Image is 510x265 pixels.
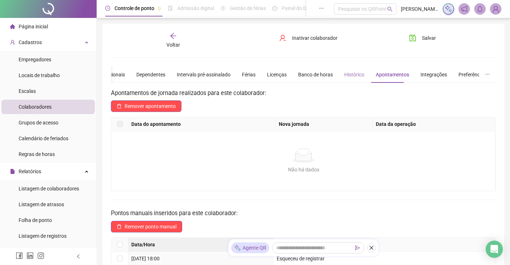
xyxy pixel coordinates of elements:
span: instagram [37,252,44,259]
span: dashboard [272,6,277,11]
span: delete [117,104,122,109]
span: Regras de horas [19,151,55,157]
span: Colaboradores [19,104,52,110]
span: ellipsis [319,6,324,11]
span: pushpin [157,6,161,11]
span: Inativar colaborador [292,34,337,42]
span: Listagem de colaboradores [19,186,79,191]
span: Voltar [166,42,180,48]
div: Dependentes [136,71,165,79]
div: Histórico [344,71,364,79]
h3: Apontamentos de jornada realizados para este colaborador: [111,89,496,98]
span: Relatórios [19,169,41,174]
img: sparkle-icon.fc2bf0ac1784a2077858766a79e2daf3.svg [445,5,452,13]
span: file [10,169,15,174]
span: arrow-left [170,32,177,39]
div: Intervalo pré-assinalado [177,71,230,79]
span: [PERSON_NAME] odontologia [401,5,438,13]
span: save [409,34,416,42]
div: Licenças [267,71,287,79]
div: Opcionais [103,71,125,79]
button: Inativar colaborador [274,32,343,44]
span: Pontos manuais inseridos para este colaborador: [111,210,238,217]
span: bell [477,6,483,12]
span: Escalas [19,88,36,94]
span: Remover apontamento [125,102,176,110]
span: Remover ponto manual [125,223,176,231]
span: delete [117,224,122,229]
span: home [10,24,15,29]
span: Data/Hora [131,241,265,249]
img: sparkle-icon.fc2bf0ac1784a2077858766a79e2daf3.svg [234,244,241,252]
button: Remover apontamento [111,100,181,112]
div: Integrações [421,71,447,79]
span: sun [220,6,225,11]
span: Admissão digital [177,5,214,11]
span: file-done [168,6,173,11]
div: Não há dados [120,166,487,174]
button: Salvar [404,32,441,44]
div: Férias [242,71,256,79]
span: linkedin [26,252,34,259]
span: Painel do DP [282,5,310,11]
span: user-add [10,40,15,45]
div: Preferências [458,71,486,79]
span: notification [461,6,467,12]
span: Empregadores [19,57,51,62]
span: facebook [16,252,23,259]
button: ellipsis [479,66,496,83]
th: Data da operação [373,117,496,131]
span: ellipsis [485,72,490,77]
span: Locais de trabalho [19,72,60,78]
span: Calendário de feriados [19,136,68,141]
span: Listagem de atrasos [19,202,64,207]
th: Motivo [274,238,496,252]
div: Open Intercom Messenger [486,241,503,258]
span: search [387,6,393,12]
img: 86227 [490,4,501,14]
div: Apontamentos [376,71,409,79]
span: close [369,245,374,250]
button: Remover ponto manual [111,221,182,232]
span: Grupos de acesso [19,120,58,126]
span: Cadastros [19,39,42,45]
span: [DATE] 18:00 [131,256,160,261]
span: Página inicial [19,24,48,29]
span: Controle de ponto [115,5,154,11]
span: Folha de ponto [19,217,52,223]
span: clock-circle [105,6,110,11]
span: user-delete [279,34,286,42]
div: Banco de horas [298,71,333,79]
div: Agente QR [231,242,269,253]
th: Data do apontamento [128,117,276,131]
span: Gestão de férias [230,5,266,11]
span: Listagem de registros [19,233,67,239]
span: left [76,254,81,259]
span: send [355,245,360,250]
span: Salvar [422,34,436,42]
th: Nova jornada [276,117,373,131]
